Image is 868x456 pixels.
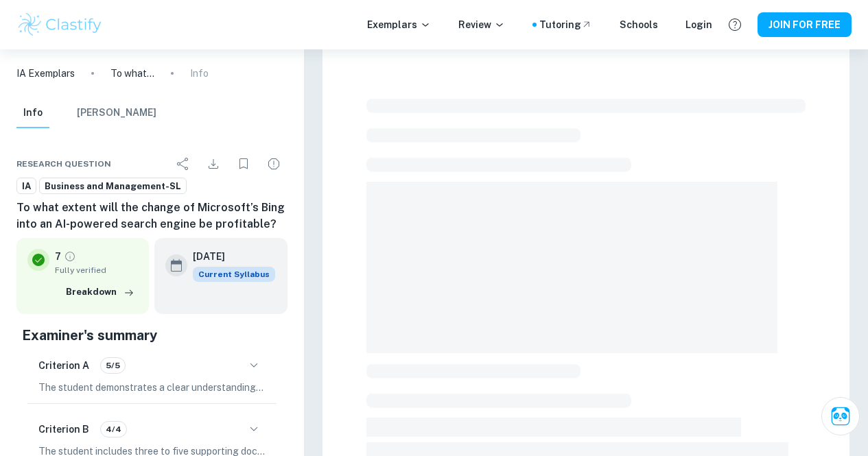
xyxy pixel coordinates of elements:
[16,11,104,38] img: Clastify logo
[101,423,126,435] span: 4/4
[190,66,209,81] p: Info
[193,267,275,282] div: This exemplar is based on the current syllabus. Feel free to refer to it for inspiration/ideas wh...
[55,249,61,264] p: 7
[193,267,275,282] span: Current Syllabus
[77,98,156,128] button: [PERSON_NAME]
[200,150,227,178] div: Download
[22,325,282,346] h5: Examiner's summary
[17,180,36,193] span: IA
[110,66,154,81] p: To what extent will the change of Microsoft’s Bing into an AI-powered search engine be profitable?
[16,178,36,195] a: IA
[539,17,592,32] a: Tutoring
[620,17,658,32] a: Schools
[55,264,138,276] span: Fully verified
[38,358,89,373] h6: Criterion A
[16,200,288,232] h6: To what extent will the change of Microsoft’s Bing into an AI-powered search engine be profitable?
[458,17,505,32] p: Review
[38,422,89,437] h6: Criterion B
[40,180,186,193] span: Business and Management-SL
[62,282,138,302] button: Breakdown
[685,17,712,32] a: Login
[39,178,187,195] a: Business and Management-SL
[101,359,125,372] span: 5/5
[16,98,49,128] button: Info
[38,380,266,395] p: The student demonstrates a clear understanding of the key concept of change, as it is explored th...
[16,158,111,170] span: Research question
[758,12,852,37] button: JOIN FOR FREE
[64,250,76,263] a: Grade fully verified
[169,150,197,178] div: Share
[367,17,431,32] p: Exemplars
[16,66,75,81] a: IA Exemplars
[821,397,860,435] button: Ask Clai
[193,249,264,264] h6: [DATE]
[260,150,288,178] div: Report issue
[230,150,257,178] div: Bookmark
[723,13,747,36] button: Help and Feedback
